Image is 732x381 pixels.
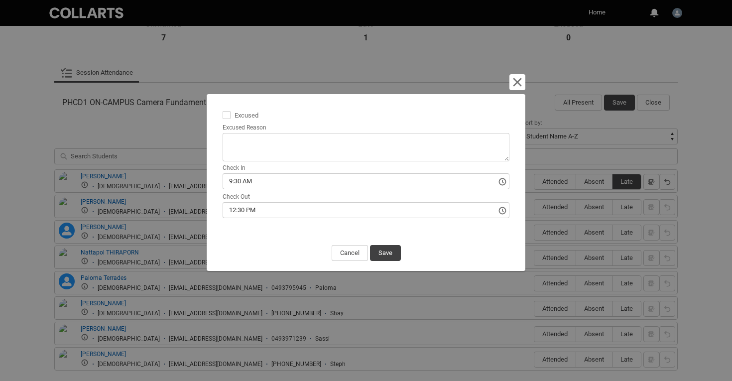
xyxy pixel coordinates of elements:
button: Cancel [332,245,368,261]
label: Check In [223,161,249,172]
button: Save [370,245,401,261]
label: Excused Reason [223,121,270,132]
button: Cancel and close [509,74,525,90]
label: Check Out [223,190,254,201]
span: Excused [235,110,262,119]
